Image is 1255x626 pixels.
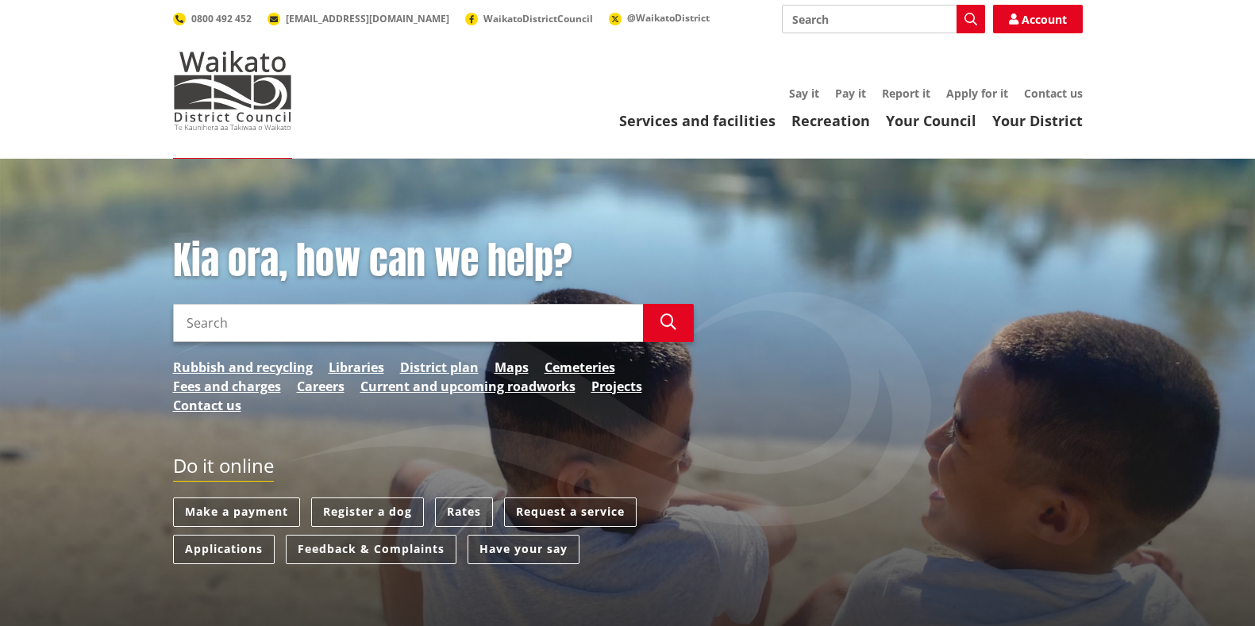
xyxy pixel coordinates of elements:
a: Say it [789,86,819,101]
a: Libraries [329,358,384,377]
input: Search input [173,304,643,342]
a: Have your say [468,535,579,564]
a: District plan [400,358,479,377]
a: Register a dog [311,497,424,527]
a: 0800 492 452 [173,12,252,25]
span: WaikatoDistrictCouncil [483,12,593,25]
a: Report it [882,86,930,101]
a: Current and upcoming roadworks [360,377,576,396]
a: Your District [992,111,1083,130]
a: Make a payment [173,497,300,527]
a: Contact us [1024,86,1083,101]
a: Rubbish and recycling [173,358,313,377]
a: Applications [173,535,275,564]
span: 0800 492 452 [191,12,252,25]
h2: Do it online [173,455,274,482]
a: [EMAIL_ADDRESS][DOMAIN_NAME] [268,12,449,25]
a: Request a service [504,497,637,527]
a: Your Council [886,111,976,130]
a: Apply for it [946,86,1008,101]
a: WaikatoDistrictCouncil [465,12,593,25]
input: Search input [782,5,985,33]
a: Fees and charges [173,377,281,396]
a: Cemeteries [545,358,615,377]
span: [EMAIL_ADDRESS][DOMAIN_NAME] [286,12,449,25]
a: Contact us [173,396,241,415]
h1: Kia ora, how can we help? [173,238,694,284]
a: Account [993,5,1083,33]
a: Recreation [791,111,870,130]
a: Rates [435,497,493,527]
a: Projects [591,377,642,396]
a: Maps [495,358,529,377]
a: Careers [297,377,345,396]
img: Waikato District Council - Te Kaunihera aa Takiwaa o Waikato [173,51,292,130]
a: Feedback & Complaints [286,535,456,564]
span: @WaikatoDistrict [627,11,710,25]
a: Pay it [835,86,866,101]
a: @WaikatoDistrict [609,11,710,25]
a: Services and facilities [619,111,776,130]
